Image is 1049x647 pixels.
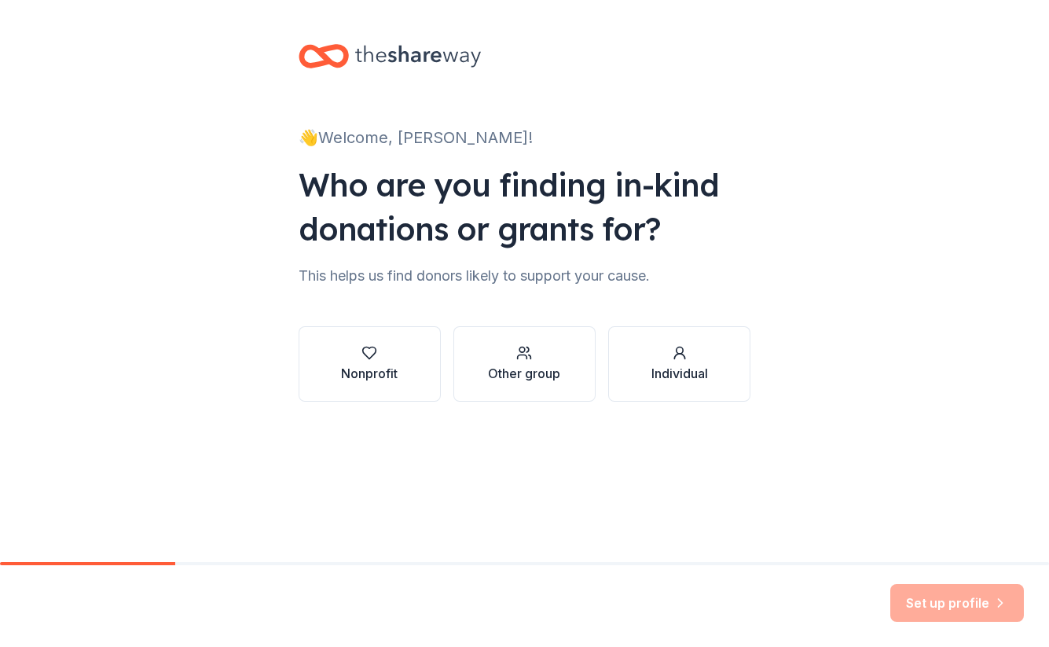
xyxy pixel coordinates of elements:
div: Other group [488,364,560,383]
div: Nonprofit [341,364,398,383]
div: 👋 Welcome, [PERSON_NAME]! [299,125,751,150]
button: Nonprofit [299,326,441,402]
button: Individual [608,326,750,402]
div: Who are you finding in-kind donations or grants for? [299,163,751,251]
div: Individual [651,364,708,383]
button: Other group [453,326,596,402]
div: This helps us find donors likely to support your cause. [299,263,751,289]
